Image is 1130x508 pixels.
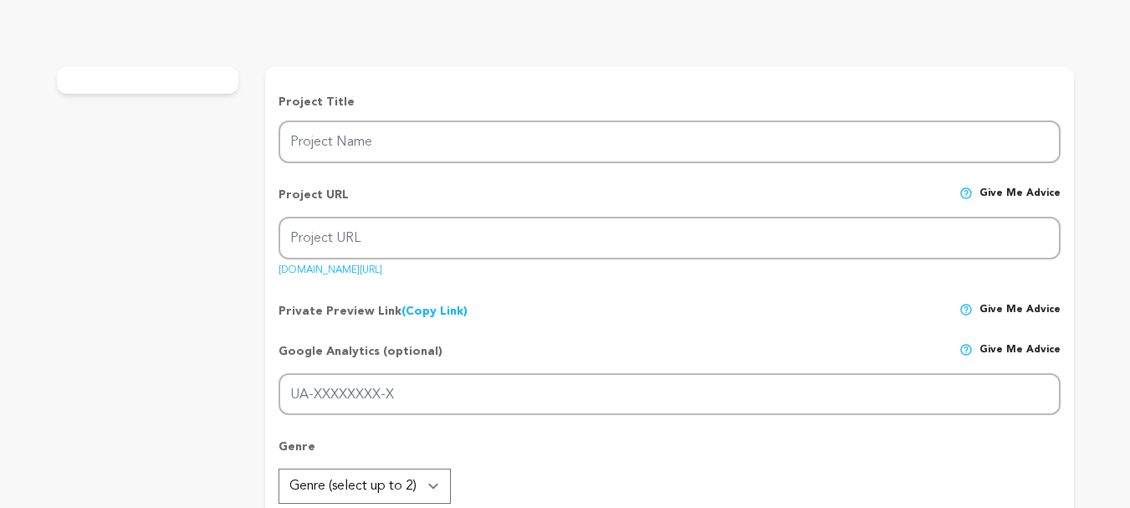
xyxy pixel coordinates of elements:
[279,343,442,373] p: Google Analytics (optional)
[279,187,349,217] p: Project URL
[979,343,1061,373] span: Give me advice
[959,303,973,316] img: help-circle.svg
[279,373,1060,416] input: UA-XXXXXXXX-X
[979,303,1061,320] span: Give me advice
[959,343,973,357] img: help-circle.svg
[279,303,468,320] p: Private Preview Link
[279,121,1060,163] input: Project Name
[279,94,1060,110] p: Project Title
[401,305,468,317] a: (Copy Link)
[979,187,1061,217] span: Give me advice
[959,187,973,200] img: help-circle.svg
[279,439,1060,469] p: Genre
[279,259,382,275] a: [DOMAIN_NAME][URL]
[279,217,1060,259] input: Project URL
